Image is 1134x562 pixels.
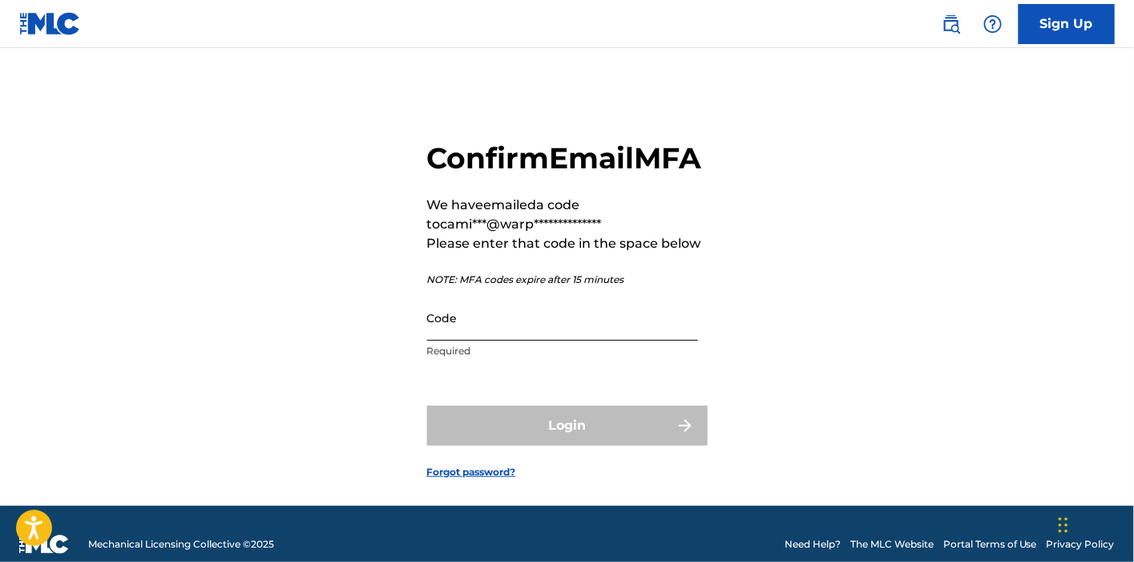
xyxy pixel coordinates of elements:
p: NOTE: MFA codes expire after 15 minutes [427,273,708,287]
img: MLC Logo [19,12,81,35]
a: Forgot password? [427,465,516,479]
img: help [983,14,1003,34]
iframe: Chat Widget [1054,485,1134,562]
a: Public Search [935,8,967,40]
img: logo [19,535,69,554]
a: Privacy Policy [1047,537,1115,552]
a: Sign Up [1019,4,1115,44]
div: Drag [1059,501,1068,549]
p: Please enter that code in the space below [427,234,708,253]
a: Need Help? [785,537,841,552]
a: Portal Terms of Use [943,537,1037,552]
img: search [942,14,961,34]
h2: Confirm Email MFA [427,140,708,176]
span: Mechanical Licensing Collective © 2025 [88,537,274,552]
div: Help [977,8,1009,40]
a: The MLC Website [850,537,934,552]
p: Required [427,344,698,358]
